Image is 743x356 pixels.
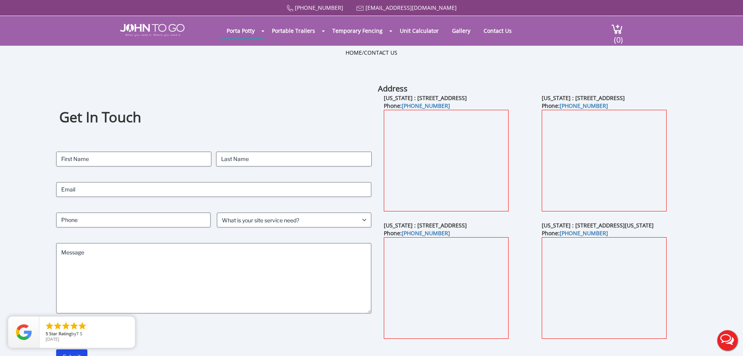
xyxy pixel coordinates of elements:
b: Address [378,83,408,94]
a: [EMAIL_ADDRESS][DOMAIN_NAME] [365,4,457,11]
a: Unit Calculator [394,23,445,38]
img: Call [287,5,293,12]
img: Mail [356,6,364,11]
a: Portable Trailers [266,23,321,38]
a: Home [346,49,362,56]
a: Contact Us [364,49,397,56]
a: [PHONE_NUMBER] [402,102,450,109]
b: Phone: [384,229,450,237]
ul: / [346,49,397,57]
span: Star Rating [49,331,71,336]
input: Last Name [216,152,371,166]
b: Phone: [542,102,608,109]
a: [PHONE_NUMBER] [560,102,608,109]
input: Phone [56,213,211,227]
a: Temporary Fencing [326,23,388,38]
span: 5 [46,331,48,336]
a: [PHONE_NUMBER] [402,229,450,237]
li:  [45,321,54,331]
a: [PHONE_NUMBER] [560,229,608,237]
a: Gallery [446,23,476,38]
li:  [69,321,79,331]
b: Phone: [384,102,450,109]
b: [US_STATE] : [STREET_ADDRESS][US_STATE] [542,222,654,229]
a: Porta Potty [221,23,261,38]
b: [US_STATE] : [STREET_ADDRESS] [384,222,467,229]
b: Phone: [542,229,608,237]
span: (0) [614,28,623,45]
img: cart a [611,24,623,34]
a: [PHONE_NUMBER] [295,4,343,11]
li:  [53,321,62,331]
b: [US_STATE] : [STREET_ADDRESS] [542,94,625,102]
label: CAPTCHA [56,329,372,337]
li:  [78,321,87,331]
input: Email [56,182,372,197]
span: [DATE] [46,336,59,342]
li:  [61,321,71,331]
h1: Get In Touch [59,108,368,127]
input: First Name [56,152,211,166]
a: Contact Us [478,23,518,38]
span: T S [76,331,82,336]
img: Review Rating [16,324,32,340]
span: by [46,331,129,337]
b: [US_STATE] : [STREET_ADDRESS] [384,94,467,102]
img: JOHN to go [120,24,184,36]
button: Live Chat [712,325,743,356]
